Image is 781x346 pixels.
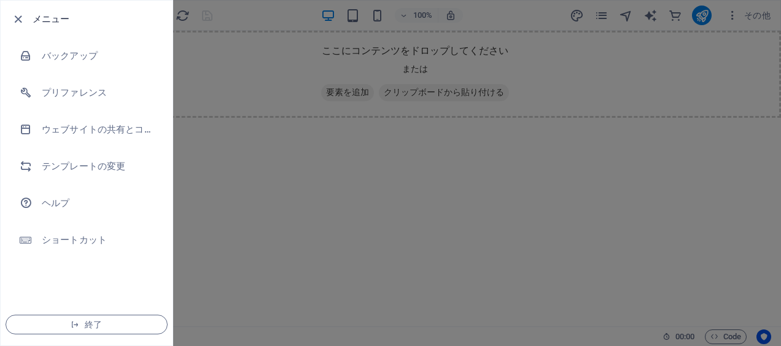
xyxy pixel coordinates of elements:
[1,185,173,221] a: ヘルプ
[42,159,155,174] h6: テンプレートの変更
[42,122,155,137] h6: ウェブサイトの共有とコピー
[330,53,460,71] span: クリップボードから貼り付ける
[42,48,155,63] h6: バックアップ
[42,196,155,210] h6: ヘルプ
[16,320,157,329] span: 終了
[6,315,168,334] button: 終了
[42,233,155,247] h6: ショートカット
[33,12,163,26] h6: メニュー
[42,85,155,100] h6: プリファレンス
[272,53,325,71] span: 要素を追加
